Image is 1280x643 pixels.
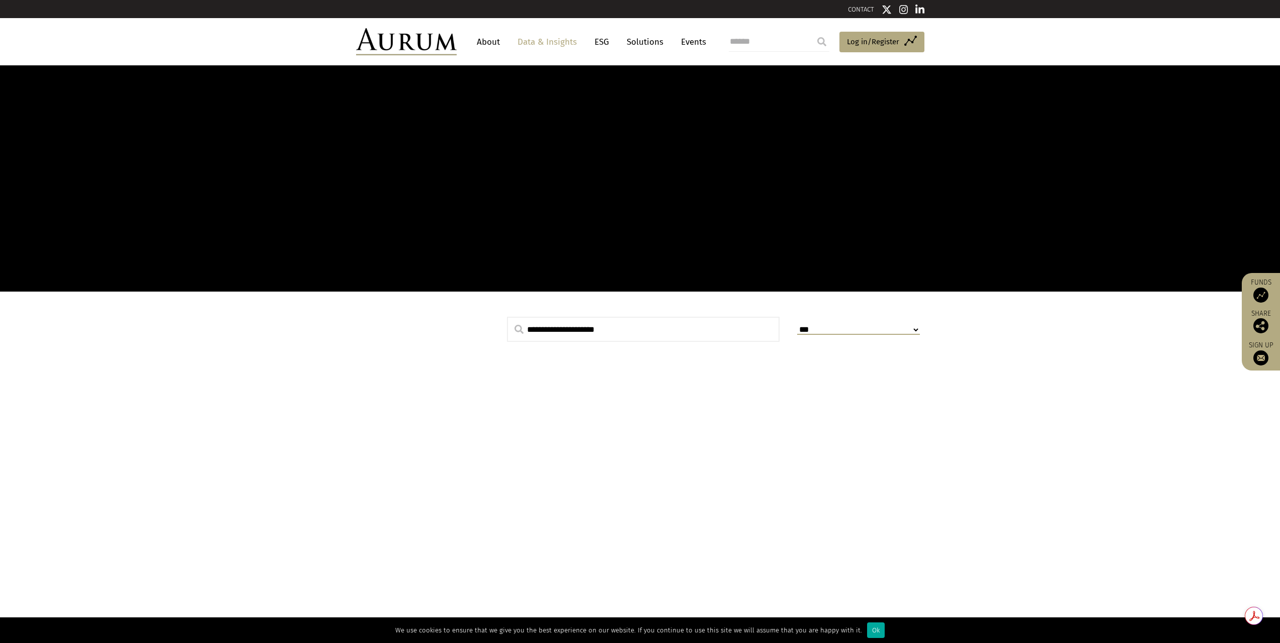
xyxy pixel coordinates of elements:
[472,33,505,51] a: About
[356,28,457,55] img: Aurum
[1247,278,1275,303] a: Funds
[1253,350,1268,365] img: Sign up to our newsletter
[915,5,924,15] img: Linkedin icon
[1247,341,1275,365] a: Sign up
[867,622,885,638] div: Ok
[622,33,668,51] a: Solutions
[839,32,924,53] a: Log in/Register
[515,325,524,334] img: search.svg
[847,36,899,48] span: Log in/Register
[812,32,832,52] input: Submit
[1253,318,1268,333] img: Share this post
[899,5,908,15] img: Instagram icon
[1247,310,1275,333] div: Share
[676,33,706,51] a: Events
[882,5,892,15] img: Twitter icon
[848,6,874,13] a: CONTACT
[513,33,582,51] a: Data & Insights
[589,33,614,51] a: ESG
[1253,288,1268,303] img: Access Funds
